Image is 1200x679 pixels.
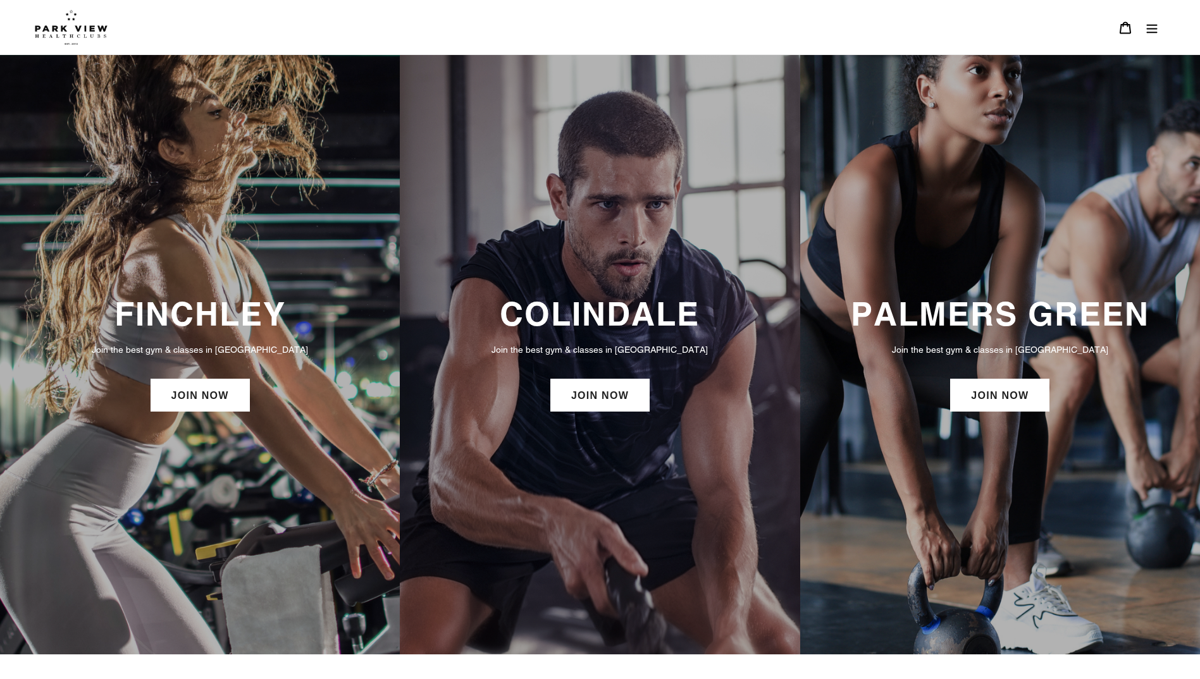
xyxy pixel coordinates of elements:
p: Join the best gym & classes in [GEOGRAPHIC_DATA] [813,343,1187,357]
p: Join the best gym & classes in [GEOGRAPHIC_DATA] [13,343,387,357]
button: Menu [1139,14,1165,41]
img: Park view health clubs is a gym near you. [35,9,108,45]
h3: FINCHLEY [13,295,387,333]
p: Join the best gym & classes in [GEOGRAPHIC_DATA] [412,343,787,357]
h3: PALMERS GREEN [813,295,1187,333]
a: JOIN NOW: Palmers Green Membership [950,379,1049,412]
h3: COLINDALE [412,295,787,333]
a: JOIN NOW: Colindale Membership [550,379,650,412]
a: JOIN NOW: Finchley Membership [151,379,250,412]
